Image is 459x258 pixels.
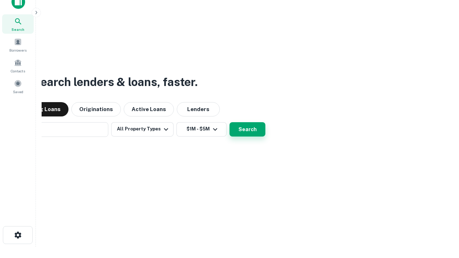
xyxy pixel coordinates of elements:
[177,102,220,116] button: Lenders
[2,77,34,96] a: Saved
[2,35,34,54] a: Borrowers
[11,68,25,74] span: Contacts
[13,89,23,95] span: Saved
[71,102,121,116] button: Originations
[229,122,265,137] button: Search
[2,56,34,75] a: Contacts
[176,122,227,137] button: $1M - $5M
[124,102,174,116] button: Active Loans
[423,201,459,235] iframe: Chat Widget
[9,47,27,53] span: Borrowers
[11,27,24,32] span: Search
[33,73,198,91] h3: Search lenders & loans, faster.
[2,14,34,34] a: Search
[111,122,174,137] button: All Property Types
